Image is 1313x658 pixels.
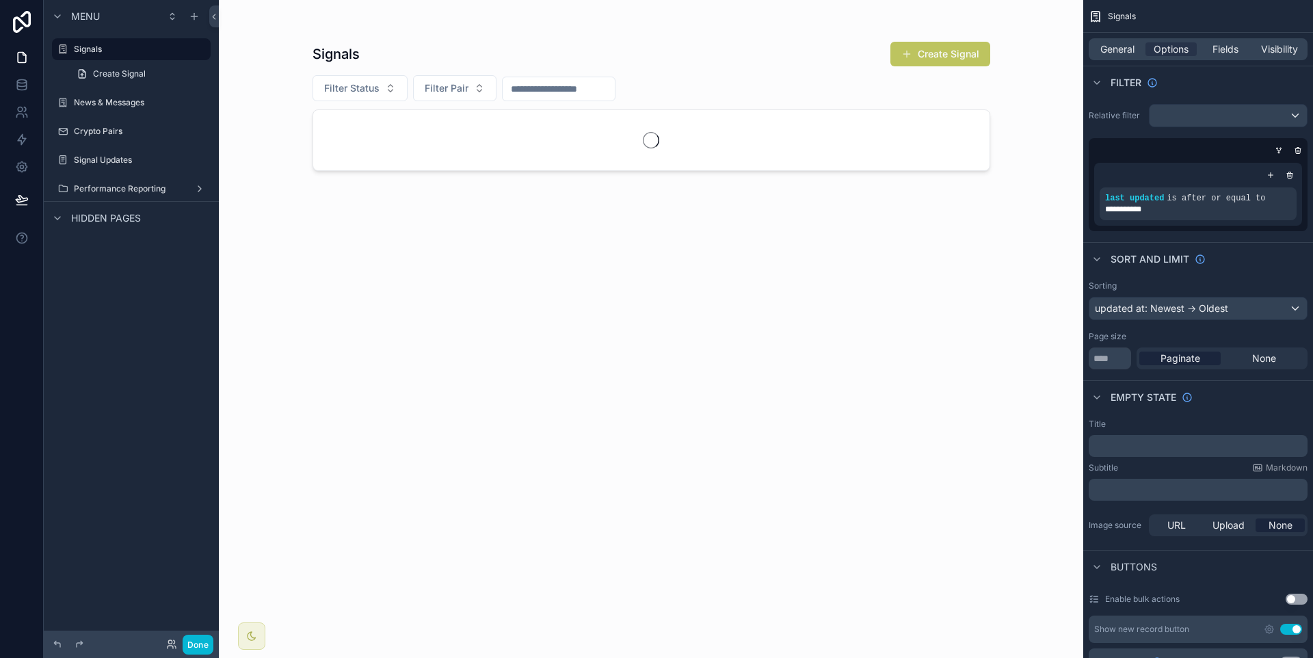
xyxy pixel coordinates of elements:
span: Signals [1108,11,1136,22]
button: updated at: Newest -> Oldest [1089,297,1308,320]
button: Done [183,635,213,655]
span: Fields [1212,42,1238,56]
label: Performance Reporting [74,183,189,194]
label: Signals [74,44,202,55]
span: Create Signal [93,68,146,79]
span: Markdown [1266,462,1308,473]
a: Signals [52,38,211,60]
a: Create Signal [68,63,211,85]
span: Menu [71,10,100,23]
label: Title [1089,419,1106,430]
span: None [1269,518,1292,532]
span: Buttons [1111,560,1157,574]
label: Relative filter [1089,110,1143,121]
span: Upload [1212,518,1245,532]
label: Image source [1089,520,1143,531]
span: Empty state [1111,391,1176,404]
span: Paginate [1161,352,1200,365]
span: Filter [1111,76,1141,90]
div: scrollable content [1089,435,1308,457]
a: Crypto Pairs [52,120,211,142]
label: Subtitle [1089,462,1118,473]
span: Hidden pages [71,211,141,225]
label: Crypto Pairs [74,126,208,137]
span: Sort And Limit [1111,252,1189,266]
label: Enable bulk actions [1105,594,1180,605]
label: Page size [1089,331,1126,342]
a: Performance Reporting [52,178,211,200]
span: last updated [1105,194,1164,203]
a: Signal Updates [52,149,211,171]
div: Show new record button [1094,624,1189,635]
label: Sorting [1089,280,1117,291]
span: General [1100,42,1135,56]
span: is after or equal to [1167,194,1265,203]
span: Options [1154,42,1189,56]
a: Markdown [1252,462,1308,473]
span: URL [1167,518,1186,532]
a: News & Messages [52,92,211,114]
div: updated at: Newest -> Oldest [1089,298,1307,319]
span: None [1252,352,1276,365]
span: Visibility [1261,42,1298,56]
div: scrollable content [1089,479,1308,501]
label: Signal Updates [74,155,208,166]
label: News & Messages [74,97,208,108]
